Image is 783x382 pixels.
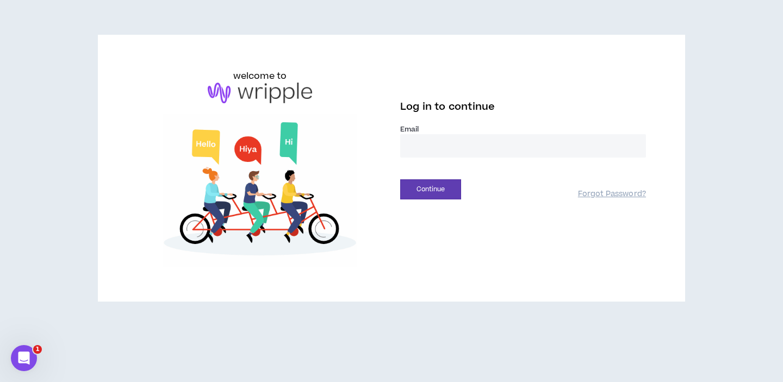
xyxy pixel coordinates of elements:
[33,345,42,354] span: 1
[137,114,383,267] img: Welcome to Wripple
[400,100,495,114] span: Log in to continue
[578,189,646,199] a: Forgot Password?
[233,70,287,83] h6: welcome to
[208,83,312,103] img: logo-brand.png
[11,345,37,371] iframe: Intercom live chat
[400,179,461,199] button: Continue
[400,124,646,134] label: Email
